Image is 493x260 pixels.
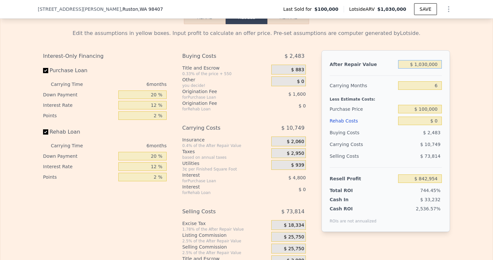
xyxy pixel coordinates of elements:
[43,161,116,172] div: Interest Rate
[182,137,269,143] div: Insurance
[423,130,441,135] span: $ 2,483
[43,129,48,135] input: Rehab Loan
[420,188,441,193] span: 744.45%
[96,140,167,151] div: 6 months
[43,100,116,110] div: Interest Rate
[182,95,255,100] div: for Purchase Loan
[297,79,304,85] span: $ 0
[38,6,121,12] span: [STREET_ADDRESS][PERSON_NAME]
[96,79,167,89] div: 6 months
[182,155,269,160] div: based on annual taxes
[182,250,269,255] div: 2.5% of the After Repair Value
[121,6,163,12] span: , Ruston
[414,3,437,15] button: SAVE
[314,6,338,12] span: $100,000
[182,190,255,195] div: for Rehab Loan
[182,88,255,95] div: Origination Fee
[291,162,304,168] span: $ 939
[330,196,370,203] div: Cash In
[330,173,396,185] div: Resell Profit
[299,103,306,108] span: $ 0
[330,91,442,103] div: Less Estimate Costs:
[182,122,255,134] div: Carrying Costs
[299,187,306,192] span: $ 0
[43,68,48,73] input: Purchase Loan
[420,197,441,202] span: $ 33,232
[182,232,269,238] div: Listing Commission
[51,140,93,151] div: Carrying Time
[182,238,269,244] div: 2.5% of the After Repair Value
[285,50,305,62] span: $ 2,483
[287,139,304,145] span: $ 2,060
[284,234,304,240] span: $ 25,750
[283,6,315,12] span: Last Sold for
[442,3,455,16] button: Show Options
[51,79,93,89] div: Carrying Time
[182,50,255,62] div: Buying Costs
[330,80,396,91] div: Carrying Months
[182,143,269,148] div: 0.4% of the After Repair Value
[182,220,269,227] div: Excise Tax
[330,212,377,224] div: ROIs are not annualized
[330,150,396,162] div: Selling Costs
[43,89,116,100] div: Down Payment
[420,142,441,147] span: $ 10,749
[182,76,269,83] div: Other
[291,67,304,73] span: $ 883
[182,71,269,76] div: 0.33% of the price + 550
[349,6,377,12] span: Lotside ARV
[281,122,305,134] span: $ 10,749
[182,172,255,178] div: Interest
[281,206,305,218] span: $ 73,814
[284,222,304,228] span: $ 18,334
[330,103,396,115] div: Purchase Price
[182,106,255,112] div: for Rehab Loan
[377,7,406,12] span: $1,030,000
[182,227,269,232] div: 1.78% of the After Repair Value
[288,175,306,180] span: $ 4,800
[330,127,396,138] div: Buying Costs
[182,244,269,250] div: Selling Commission
[43,151,116,161] div: Down Payment
[420,154,441,159] span: $ 73,814
[182,160,269,167] div: Utilities
[43,65,116,76] label: Purchase Loan
[330,138,370,150] div: Carrying Costs
[182,167,269,172] div: 3¢ per Finished Square Foot
[43,50,167,62] div: Interest-Only Financing
[43,29,450,37] div: Edit the assumptions in yellow boxes. Input profit to calculate an offer price. Pre-set assumptio...
[330,205,377,212] div: Cash ROI
[138,7,163,12] span: , WA 98407
[43,110,116,121] div: Points
[182,148,269,155] div: Taxes
[182,65,269,71] div: Title and Escrow
[43,126,116,138] label: Rehab Loan
[287,151,304,156] span: $ 2,950
[330,58,396,70] div: After Repair Value
[416,206,441,211] span: 2,536.57%
[288,91,306,97] span: $ 1,600
[182,206,255,218] div: Selling Costs
[182,178,255,184] div: for Purchase Loan
[330,187,370,194] div: Total ROI
[284,246,304,252] span: $ 25,750
[43,172,116,182] div: Points
[182,184,255,190] div: Interest
[182,100,255,106] div: Origination Fee
[182,83,269,88] div: you decide!
[330,115,396,127] div: Rehab Costs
